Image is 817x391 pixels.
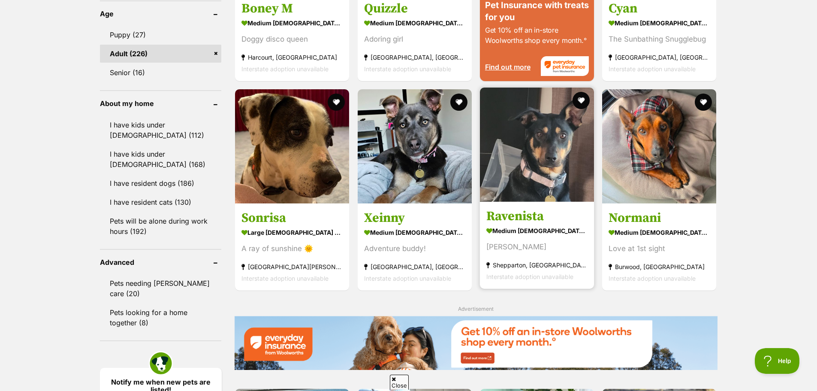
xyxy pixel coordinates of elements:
a: Ravenista medium [DEMOGRAPHIC_DATA] Dog [PERSON_NAME] Shepparton, [GEOGRAPHIC_DATA] Interstate ad... [480,201,594,288]
header: Advanced [100,258,222,266]
div: Adoring girl [364,33,465,45]
h3: Sonrisa [241,209,343,226]
img: Normani - Dachshund Dog [602,89,716,203]
h3: Quizzle [364,0,465,17]
a: I have kids under [DEMOGRAPHIC_DATA] (112) [100,116,222,144]
strong: [GEOGRAPHIC_DATA], [GEOGRAPHIC_DATA] [609,52,710,63]
span: Close [390,375,409,390]
strong: [GEOGRAPHIC_DATA][PERSON_NAME][GEOGRAPHIC_DATA] [241,261,343,272]
span: Interstate adoption unavailable [364,65,451,73]
header: Age [100,10,222,18]
strong: medium [DEMOGRAPHIC_DATA] Dog [364,17,465,29]
span: Interstate adoption unavailable [486,273,573,280]
span: Interstate adoption unavailable [241,65,329,73]
header: About my home [100,100,222,107]
h3: Boney M [241,0,343,17]
span: Interstate adoption unavailable [364,274,451,282]
h3: Cyan [609,0,710,17]
strong: Harcourt, [GEOGRAPHIC_DATA] [241,52,343,63]
button: favourite [328,94,345,111]
a: Adult (226) [100,45,222,63]
img: Ravenista - Australian Kelpie Dog [480,88,594,202]
a: Senior (16) [100,64,222,82]
div: The Sunbathing Snugglebug [609,33,710,45]
div: A ray of sunshine 🌞 [241,242,343,254]
a: Pets looking for a home together (8) [100,303,222,332]
a: I have kids under [DEMOGRAPHIC_DATA] (168) [100,145,222,173]
a: Puppy (27) [100,26,222,44]
a: Everyday Insurance promotional banner [234,316,717,371]
strong: medium [DEMOGRAPHIC_DATA] Dog [609,17,710,29]
h3: Xeinny [364,209,465,226]
strong: [GEOGRAPHIC_DATA], [GEOGRAPHIC_DATA] [364,261,465,272]
div: [PERSON_NAME] [486,241,588,252]
div: Adventure buddy! [364,242,465,254]
img: Sonrisa - American Bulldog [235,89,349,203]
a: Xeinny medium [DEMOGRAPHIC_DATA] Dog Adventure buddy! [GEOGRAPHIC_DATA], [GEOGRAPHIC_DATA] Inters... [358,203,472,290]
a: I have resident cats (130) [100,193,222,211]
strong: medium [DEMOGRAPHIC_DATA] Dog [364,226,465,238]
img: Everyday Insurance promotional banner [234,316,717,370]
span: Interstate adoption unavailable [241,274,329,282]
div: Love at 1st sight [609,242,710,254]
strong: medium [DEMOGRAPHIC_DATA] Dog [609,226,710,238]
img: Xeinny - Australian Kelpie Dog [358,89,472,203]
span: Interstate adoption unavailable [609,65,696,73]
h3: Ravenista [486,208,588,224]
h3: Normani [609,209,710,226]
strong: medium [DEMOGRAPHIC_DATA] Dog [241,17,343,29]
a: Pets needing [PERSON_NAME] care (20) [100,274,222,303]
div: Doggy disco queen [241,33,343,45]
span: Interstate adoption unavailable [609,274,696,282]
strong: [GEOGRAPHIC_DATA], [GEOGRAPHIC_DATA] [364,52,465,63]
strong: Shepparton, [GEOGRAPHIC_DATA] [486,259,588,270]
button: favourite [573,92,590,109]
a: I have resident dogs (186) [100,174,222,192]
button: favourite [695,94,712,111]
span: Advertisement [458,306,494,312]
a: Sonrisa large [DEMOGRAPHIC_DATA] Dog A ray of sunshine 🌞 [GEOGRAPHIC_DATA][PERSON_NAME][GEOGRAPHI... [235,203,349,290]
strong: large [DEMOGRAPHIC_DATA] Dog [241,226,343,238]
a: Pets will be alone during work hours (192) [100,212,222,240]
iframe: Help Scout Beacon - Open [755,348,800,374]
a: Normani medium [DEMOGRAPHIC_DATA] Dog Love at 1st sight Burwood, [GEOGRAPHIC_DATA] Interstate ado... [602,203,716,290]
strong: Burwood, [GEOGRAPHIC_DATA] [609,261,710,272]
strong: medium [DEMOGRAPHIC_DATA] Dog [486,224,588,236]
button: favourite [450,94,467,111]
